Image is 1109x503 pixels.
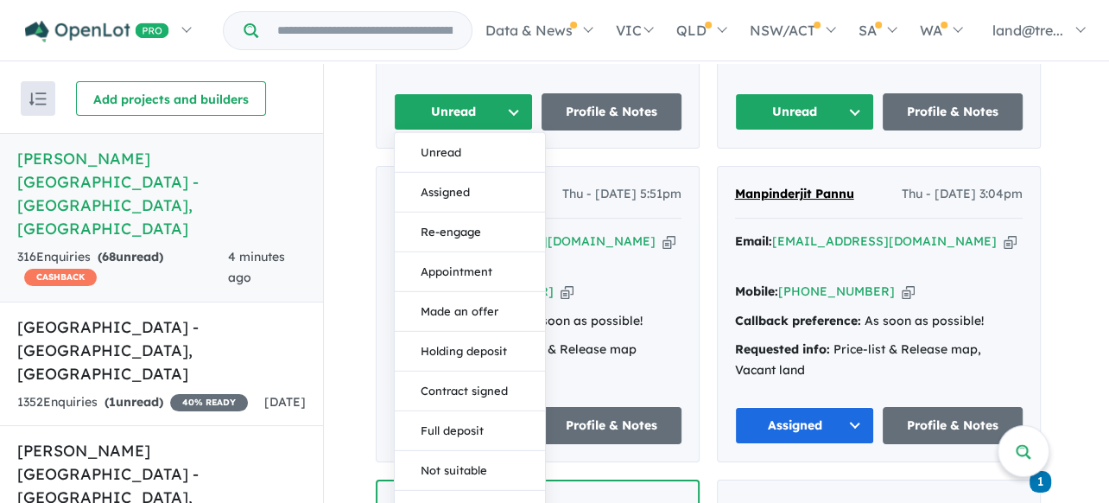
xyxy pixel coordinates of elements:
[395,292,545,332] button: Made an offer
[883,93,1023,131] a: Profile & Notes
[109,394,116,410] span: 1
[662,232,675,251] button: Copy
[562,184,681,205] span: Thu - [DATE] 5:51pm
[542,407,681,444] a: Profile & Notes
[735,233,772,249] strong: Email:
[561,283,574,301] button: Copy
[735,407,875,444] button: Assigned
[98,249,163,264] strong: ( unread)
[395,213,545,252] button: Re-engage
[735,340,1023,381] div: Price-list & Release map, Vacant land
[735,93,875,131] button: Unread
[170,394,248,411] span: 40 % READY
[992,22,1063,39] span: land@tre...
[437,283,554,299] a: [PHONE_NUMBER]
[395,133,545,173] button: Unread
[778,283,895,299] a: [PHONE_NUMBER]
[264,394,306,410] span: [DATE]
[262,12,468,49] input: Try estate name, suburb, builder or developer
[105,394,163,410] strong: ( unread)
[395,372,545,411] button: Contract signed
[394,93,534,131] button: Unread
[772,233,997,249] a: [EMAIL_ADDRESS][DOMAIN_NAME]
[25,21,169,42] img: Openlot PRO Logo White
[17,247,228,289] div: 316 Enquir ies
[735,341,830,357] strong: Requested info:
[24,269,97,286] span: CASHBACK
[29,92,47,105] img: sort.svg
[17,147,306,240] h5: [PERSON_NAME][GEOGRAPHIC_DATA] - [GEOGRAPHIC_DATA] , [GEOGRAPHIC_DATA]
[902,283,915,301] button: Copy
[395,451,545,491] button: Not suitable
[395,411,545,451] button: Full deposit
[17,315,306,385] h5: [GEOGRAPHIC_DATA] - [GEOGRAPHIC_DATA] , [GEOGRAPHIC_DATA]
[1030,471,1051,493] span: 1
[102,249,116,264] span: 68
[228,249,285,285] span: 4 minutes ago
[76,81,266,116] button: Add projects and builders
[395,332,545,372] button: Holding deposit
[735,313,861,328] strong: Callback preference:
[395,173,545,213] button: Assigned
[883,407,1023,444] a: Profile & Notes
[735,186,854,201] span: Manpinderjit Pannu
[17,392,248,413] div: 1352 Enquir ies
[735,283,778,299] strong: Mobile:
[735,184,854,205] a: Manpinderjit Pannu
[542,93,681,131] a: Profile & Notes
[395,252,545,292] button: Appointment
[431,233,656,249] a: [EMAIL_ADDRESS][DOMAIN_NAME]
[1030,469,1051,493] a: 1
[902,184,1023,205] span: Thu - [DATE] 3:04pm
[1004,232,1017,251] button: Copy
[735,311,1023,332] div: As soon as possible!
